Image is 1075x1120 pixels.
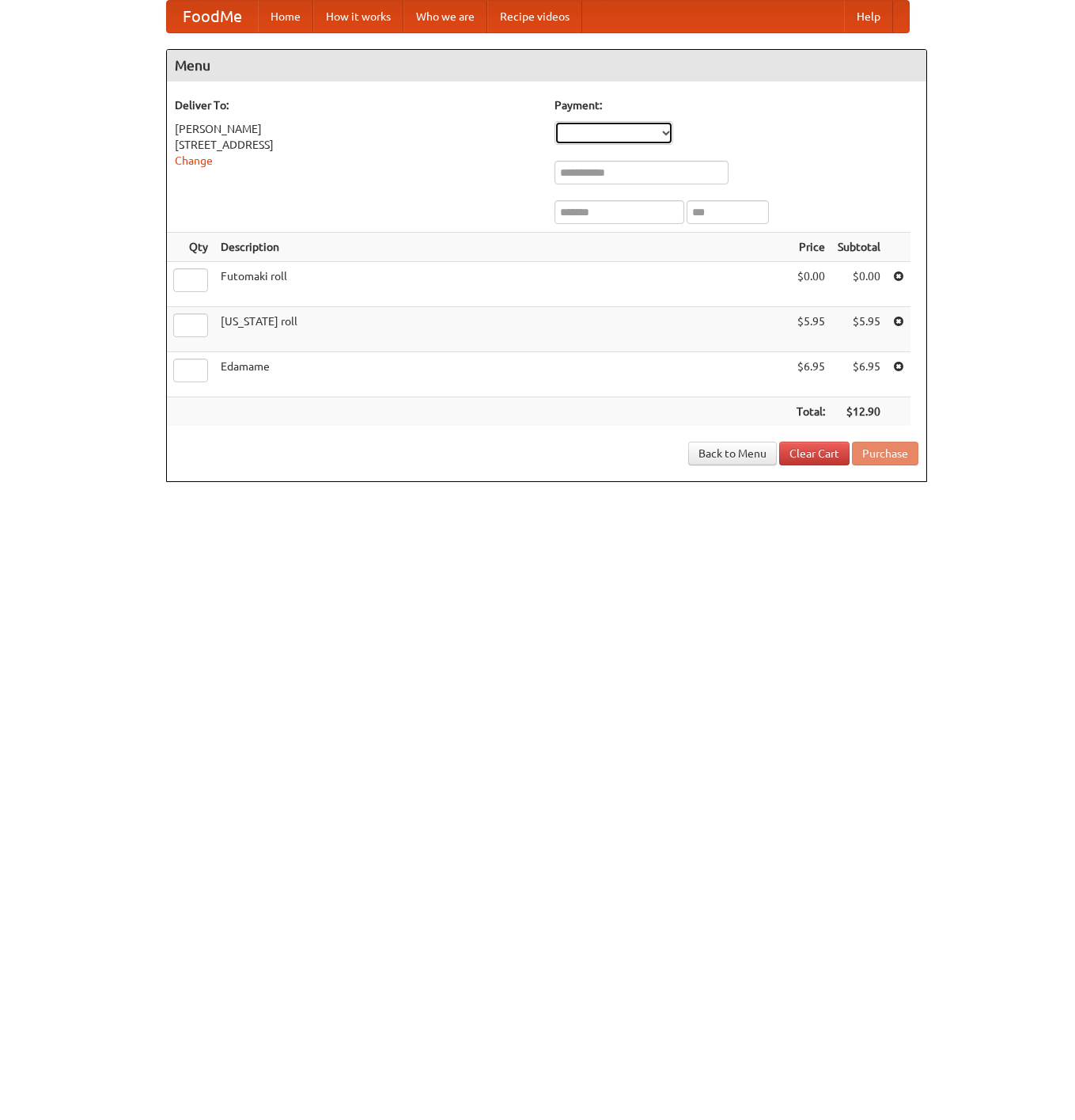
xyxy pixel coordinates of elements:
th: Subtotal [831,233,887,262]
div: [STREET_ADDRESS] [175,137,539,153]
td: $5.95 [831,307,887,352]
td: Futomaki roll [214,262,790,307]
div: [PERSON_NAME] [175,121,539,137]
h5: Payment: [555,97,918,113]
a: Home [258,1,313,32]
td: $6.95 [831,352,887,397]
a: Clear Cart [779,442,850,465]
h5: Deliver To: [175,97,539,113]
th: $12.90 [831,397,887,427]
td: $0.00 [831,262,887,307]
td: Edamame [214,352,790,397]
a: Change [175,154,213,167]
th: Total: [790,397,831,427]
th: Qty [167,233,214,262]
a: Recipe videos [487,1,582,32]
a: Help [844,1,893,32]
a: FoodMe [167,1,258,32]
td: [US_STATE] roll [214,307,790,352]
a: How it works [313,1,403,32]
th: Description [214,233,790,262]
a: Who we are [403,1,487,32]
td: $5.95 [790,307,831,352]
th: Price [790,233,831,262]
button: Purchase [852,442,918,465]
a: Back to Menu [688,442,777,465]
td: $6.95 [790,352,831,397]
h4: Menu [167,50,926,82]
td: $0.00 [790,262,831,307]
